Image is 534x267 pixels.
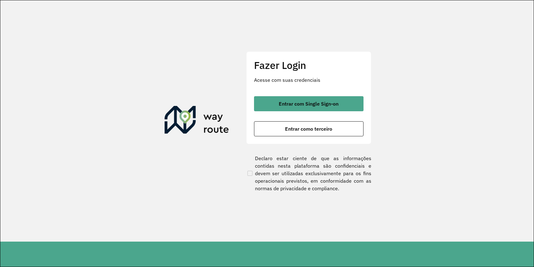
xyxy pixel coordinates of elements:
[254,96,364,111] button: button
[285,126,332,131] span: Entrar como terceiro
[165,106,229,136] img: Roteirizador AmbevTech
[254,121,364,136] button: button
[254,59,364,71] h2: Fazer Login
[254,76,364,84] p: Acesse com suas credenciais
[246,154,371,192] label: Declaro estar ciente de que as informações contidas nesta plataforma são confidenciais e devem se...
[279,101,338,106] span: Entrar com Single Sign-on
